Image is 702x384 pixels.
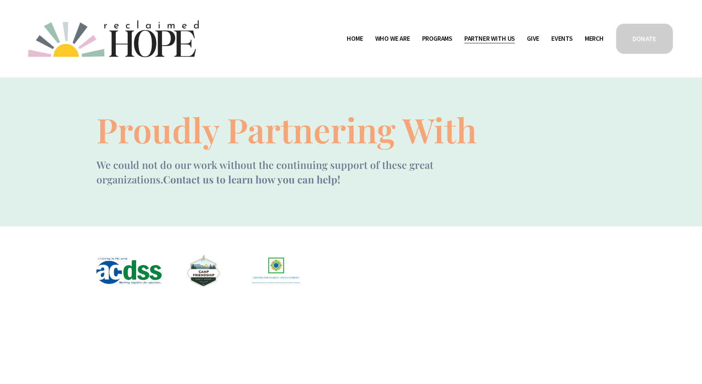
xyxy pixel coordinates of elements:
span: Who We Are [375,33,410,44]
a: folder dropdown [422,33,453,44]
img: County DSS.png [96,254,162,286]
img: unnamed.png [187,254,219,286]
a: Merch [585,33,604,44]
a: folder dropdown [464,33,515,44]
span: Partner With Us [464,33,515,44]
h1: Proudly Partnering With [96,112,477,146]
a: Events [551,33,573,44]
span: Programs [422,33,453,44]
strong: Contact us to learn how you can help! [163,173,340,186]
a: Give [527,33,539,44]
a: DONATE [615,23,674,55]
img: Reclaimed Hope Initiative [28,20,199,57]
a: Home [347,33,363,44]
img: Screen Shot 2021-09-22 at 2.13.21 PM.png [245,254,307,286]
span: We could not do our work without the continuing support of these great organizations. [96,158,436,186]
a: folder dropdown [375,33,410,44]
